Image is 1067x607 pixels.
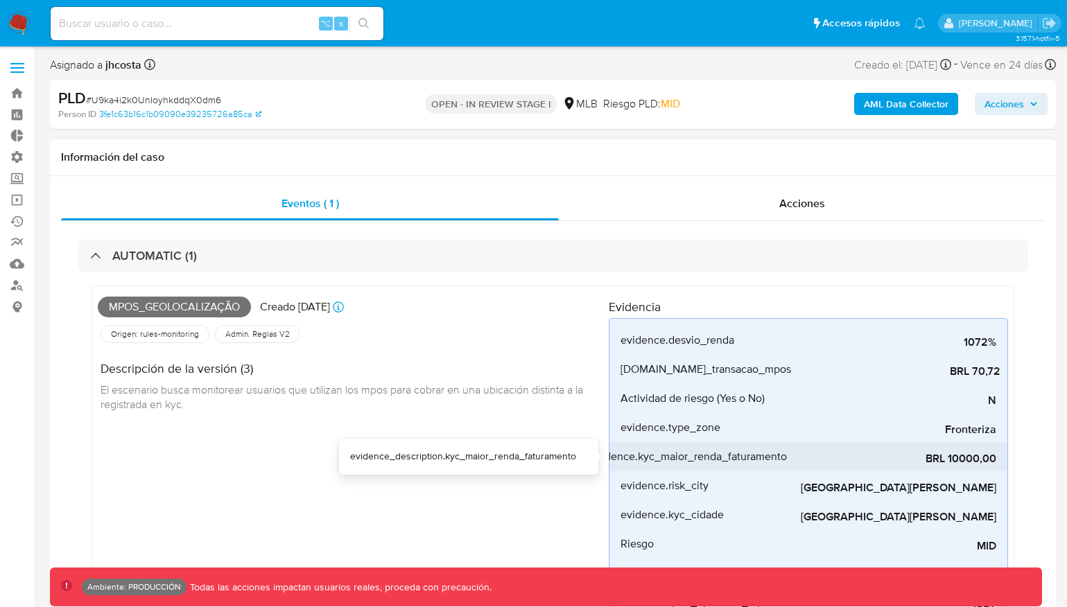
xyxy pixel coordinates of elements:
span: MID [661,96,680,112]
span: Eventos ( 1 ) [281,195,339,211]
h3: AUTOMATIC (1) [112,248,197,263]
a: Notificaciones [914,17,926,29]
h4: Descripción de la versión (3) [101,361,598,376]
span: Admin. Reglas V2 [224,328,291,340]
button: AML Data Collector [854,93,958,115]
span: Mpos_geolocalização [98,297,251,317]
p: Ambiente: PRODUCCIÓN [87,584,181,590]
p: Creado [DATE] [260,299,330,315]
span: Acciones [779,195,825,211]
span: Riesgo PLD: [603,96,680,112]
b: jhcosta [103,57,141,73]
p: facundoagustin.borghi@mercadolibre.com [959,17,1037,30]
div: evidence_description.kyc_maior_renda_faturamento [350,450,576,464]
button: search-icon [349,14,378,33]
span: Origen: rules-monitoring [110,328,200,340]
span: # U9ka4i2k0UnIoyhkddqX0dm6 [86,93,221,107]
a: 3fe1c63b16c1b09090e39235726a85ca [99,108,261,121]
input: Buscar usuario o caso... [51,15,383,33]
div: AUTOMATIC (1) [78,240,1028,272]
p: OPEN - IN REVIEW STAGE I [426,94,557,114]
p: Todas las acciones impactan usuarios reales, proceda con precaución. [186,581,492,594]
span: Acciones [984,93,1024,115]
b: Person ID [58,108,96,121]
span: ⌥ [320,17,331,30]
span: Vence en 24 días [960,58,1043,73]
span: El escenario busca monitorear usuarios que utilizan los mpos para cobrar en una ubicación distint... [101,382,586,412]
b: PLD [58,87,86,109]
div: MLB [562,96,598,112]
span: - [954,55,957,74]
span: Accesos rápidos [822,16,900,30]
div: Creado el: [DATE] [854,55,951,74]
a: Salir [1042,16,1057,30]
button: Acciones [975,93,1048,115]
span: Asignado a [50,58,141,73]
h1: Información del caso [61,150,1045,164]
b: AML Data Collector [864,93,948,115]
span: s [339,17,343,30]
